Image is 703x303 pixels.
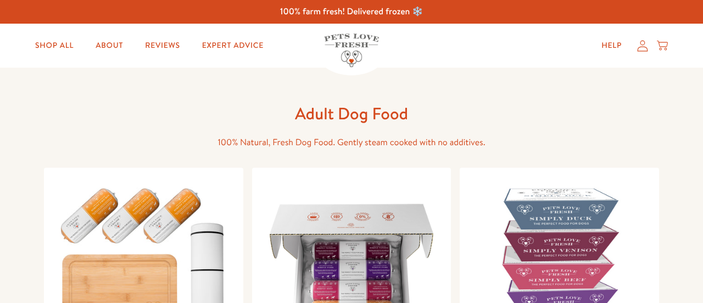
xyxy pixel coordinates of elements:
[26,35,82,57] a: Shop All
[593,35,631,57] a: Help
[193,35,272,57] a: Expert Advice
[217,136,485,148] span: 100% Natural, Fresh Dog Food. Gently steam cooked with no additives.
[324,34,379,67] img: Pets Love Fresh
[87,35,132,57] a: About
[136,35,188,57] a: Reviews
[176,103,527,124] h1: Adult Dog Food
